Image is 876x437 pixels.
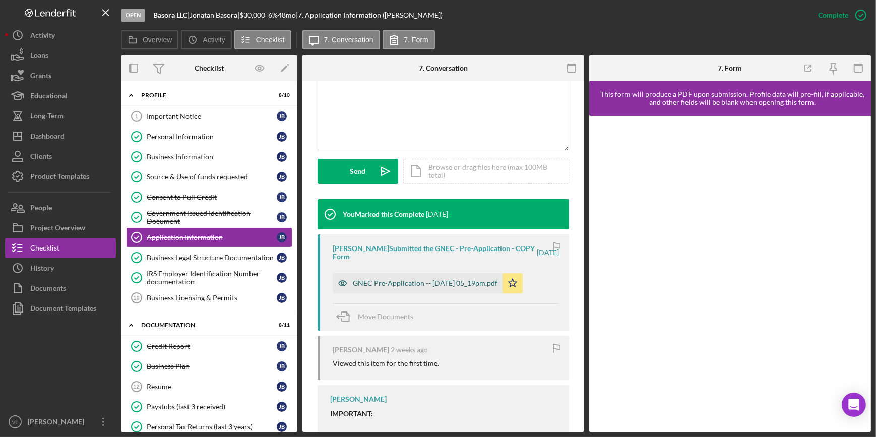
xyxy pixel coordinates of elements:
tspan: 1 [135,113,138,119]
time: 2025-09-05 15:52 [391,346,428,354]
a: Credit ReportJB [126,336,292,356]
div: [PERSON_NAME] Submitted the GNEC - Pre-Application - COPY Form [333,244,535,261]
div: IRS Employer Identification Number documentation [147,270,277,286]
button: Move Documents [333,304,423,329]
div: J B [277,341,287,351]
div: Business Legal Structure Documentation [147,254,277,262]
a: 12ResumeJB [126,377,292,397]
div: [PERSON_NAME] [333,346,389,354]
div: J B [277,402,287,412]
div: Business Information [147,153,277,161]
div: J B [277,253,287,263]
div: J B [277,361,287,371]
div: J B [277,192,287,202]
span: Move Documents [358,312,413,321]
div: Checklist [195,64,224,72]
div: Business Licensing & Permits [147,294,277,302]
button: Checklist [234,30,291,49]
button: GNEC Pre-Application -- [DATE] 05_19pm.pdf [333,273,523,293]
a: Documents [5,278,116,298]
div: Credit Report [147,342,277,350]
strong: IMPORTANT: [330,409,373,418]
a: Business PlanJB [126,356,292,377]
div: This form will produce a PDF upon submission. Profile data will pre-fill, if applicable, and othe... [594,90,871,106]
div: Personal Tax Returns (last 3 years) [147,423,277,431]
iframe: Lenderfit form [599,126,862,422]
div: Consent to Pull Credit [147,193,277,201]
div: You Marked this Complete [343,210,424,218]
div: 8 / 11 [272,322,290,328]
div: J B [277,293,287,303]
a: Personal Tax Returns (last 3 years)JB [126,417,292,437]
button: 7. Form [383,30,435,49]
label: 7. Conversation [324,36,373,44]
div: Document Templates [30,298,96,321]
div: [PERSON_NAME] [25,412,91,434]
button: Overview [121,30,178,49]
div: Paystubs (last 3 received) [147,403,277,411]
div: GNEC Pre-Application -- [DATE] 05_19pm.pdf [353,279,497,287]
div: Documents [30,278,66,301]
button: Document Templates [5,298,116,319]
a: Paystubs (last 3 received)JB [126,397,292,417]
time: 2025-09-11 10:09 [426,210,448,218]
div: Profile [141,92,265,98]
tspan: 10 [133,295,139,301]
a: Business Legal Structure DocumentationJB [126,247,292,268]
div: Jonatan Basora | [190,11,239,19]
a: Business InformationJB [126,147,292,167]
a: 10Business Licensing & PermitsJB [126,288,292,308]
div: J B [277,152,287,162]
div: [PERSON_NAME] [330,395,387,403]
a: 1Important NoticeJB [126,106,292,127]
div: Government Issued Identification Document [147,209,277,225]
time: 2025-09-10 21:19 [537,248,559,257]
div: 6 % [268,11,278,19]
button: VT[PERSON_NAME] [5,412,116,432]
label: Overview [143,36,172,44]
label: Activity [203,36,225,44]
div: Resume [147,383,277,391]
div: Business Plan [147,362,277,370]
div: Application Information [147,233,277,241]
div: J B [277,232,287,242]
label: Checklist [256,36,285,44]
div: J B [277,172,287,182]
tspan: 12 [133,384,139,390]
text: VT [12,419,18,425]
div: | [153,11,190,19]
div: J B [277,422,287,432]
div: J B [277,273,287,283]
a: Consent to Pull CreditJB [126,187,292,207]
b: Basora LLC [153,11,187,19]
div: | 7. Application Information ([PERSON_NAME]) [296,11,443,19]
div: 7. Form [718,64,742,72]
a: IRS Employer Identification Number documentationJB [126,268,292,288]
